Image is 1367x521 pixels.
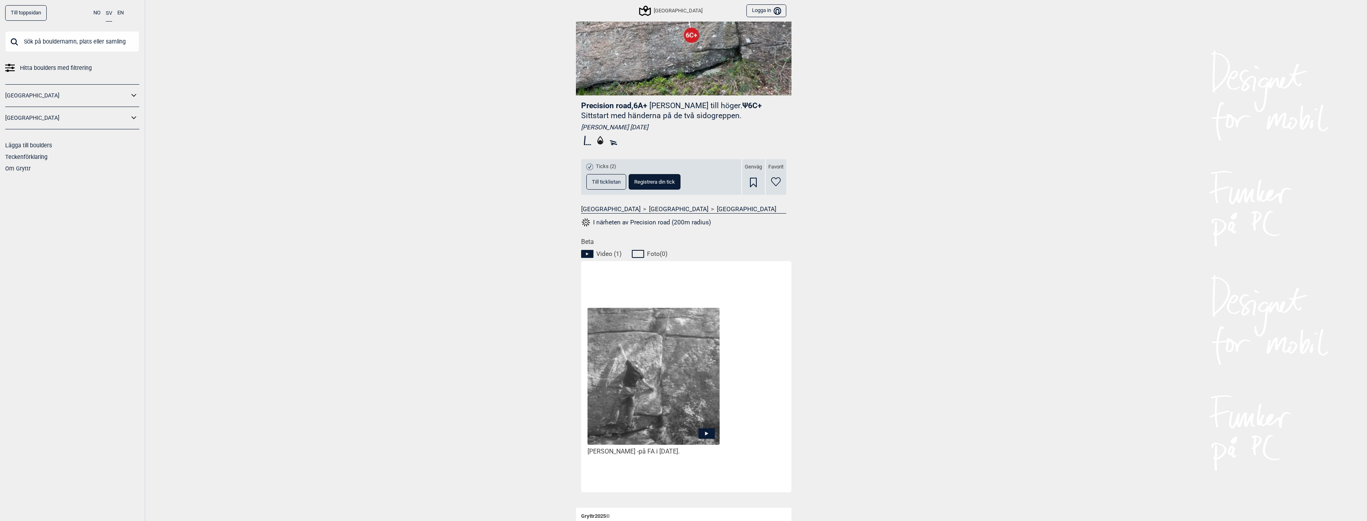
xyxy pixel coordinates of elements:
[742,159,765,195] div: Genväg
[93,5,101,21] button: NO
[634,179,675,184] span: Registrera din tick
[717,205,776,213] a: [GEOGRAPHIC_DATA]
[5,90,129,101] a: [GEOGRAPHIC_DATA]
[649,205,708,213] a: [GEOGRAPHIC_DATA]
[592,179,621,184] span: Till ticklistan
[629,174,681,190] button: Registrera din tick
[588,448,719,456] div: [PERSON_NAME] -
[581,101,647,110] span: Precision road , 6A+
[117,5,124,21] button: EN
[581,111,742,120] p: Sittstart med händerna på de två sidogreppen.
[746,4,786,18] button: Logga in
[647,250,667,258] span: Foto ( 0 )
[5,5,47,21] a: Till toppsidan
[640,6,702,16] div: [GEOGRAPHIC_DATA]
[581,238,791,492] div: Beta
[596,250,621,258] span: Video ( 1 )
[5,154,47,160] a: Teckenförklaring
[581,101,762,120] span: Ψ 6C+
[5,142,52,149] a: Lägga till boulders
[5,62,139,74] a: Hitta boulders med filtrering
[596,163,616,170] span: Ticks (2)
[20,62,92,74] span: Hitta boulders med filtrering
[649,101,742,110] p: [PERSON_NAME] till höger.
[639,448,680,455] span: på FA i [DATE].
[588,308,719,445] img: Daniel pa Precision road
[5,112,129,124] a: [GEOGRAPHIC_DATA]
[581,217,711,228] button: I närheten av Precision road (200m radius)
[581,123,786,131] div: [PERSON_NAME] [DATE]
[5,31,139,52] input: Sök på bouldernamn, plats eller samling
[581,205,641,213] a: [GEOGRAPHIC_DATA]
[106,5,112,22] button: SV
[586,174,626,190] button: Till ticklistan
[581,205,786,213] nav: > >
[5,165,31,172] a: Om Gryttr
[768,164,783,170] span: Favorit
